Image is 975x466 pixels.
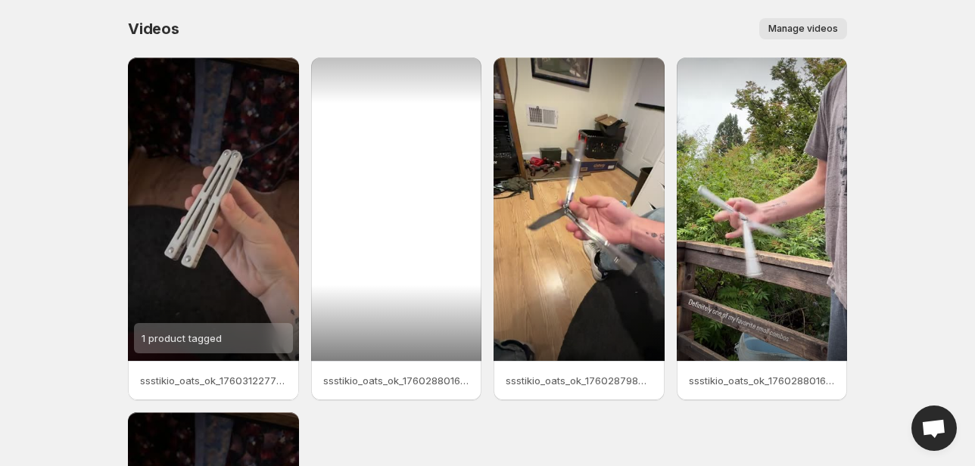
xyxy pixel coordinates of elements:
span: Manage videos [768,23,838,35]
p: ssstikio_oats_ok_1760287989847 [506,373,653,388]
button: Manage videos [759,18,847,39]
p: ssstikio_oats_ok_1760288016835 [689,373,836,388]
div: Open chat [911,405,957,451]
span: 1 product tagged [142,332,222,344]
span: Videos [128,20,179,38]
p: ssstikio_oats_ok_1760312277292 [140,373,287,388]
p: ssstikio_oats_ok_1760288016835 [323,373,470,388]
